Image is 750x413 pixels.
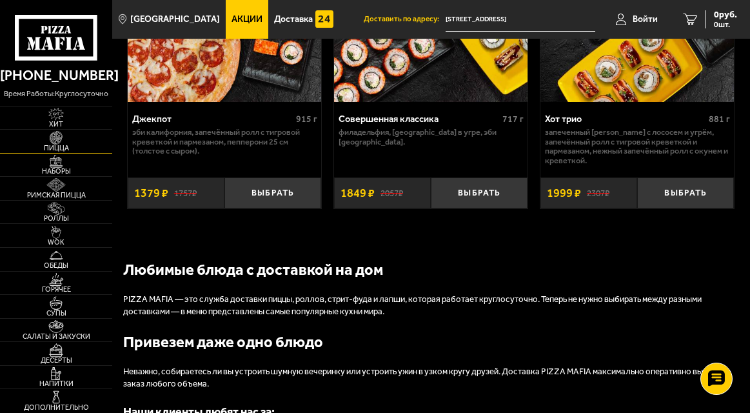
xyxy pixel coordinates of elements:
[315,10,333,28] img: 15daf4d41897b9f0e9f617042186c801.svg
[637,177,734,208] button: Выбрать
[709,114,730,125] span: 881 г
[340,187,375,199] span: 1849 ₽
[132,114,293,125] div: Джекпот
[123,294,740,318] p: PIZZA MAFIA — это служба доставки пиццы, роллов, стрит-фуда и лапши, которая работает круглосуточ...
[633,15,658,24] span: Войти
[545,128,730,165] p: Запеченный [PERSON_NAME] с лососем и угрём, Запечённый ролл с тигровой креветкой и пармезаном, Не...
[296,114,317,125] span: 915 г
[339,114,499,125] div: Совершенная классика
[431,177,528,208] button: Выбрать
[132,128,317,156] p: Эби Калифорния, Запечённый ролл с тигровой креветкой и пармезаном, Пепперони 25 см (толстое с сыр...
[123,261,383,279] b: Любимые блюда с доставкой на дом
[123,366,740,390] p: Неважно, собираетесь ли вы устроить шумную вечеринку или устроить ужин в узком кругу друзей. Дост...
[446,8,596,32] input: Ваш адрес доставки
[274,15,313,24] span: Доставка
[545,114,706,125] div: Хот трио
[587,187,609,198] s: 2307 ₽
[714,10,737,19] span: 0 руб.
[224,177,321,208] button: Выбрать
[364,15,446,23] span: Доставить по адресу:
[339,128,524,146] p: Филадельфия, [GEOGRAPHIC_DATA] в угре, Эби [GEOGRAPHIC_DATA].
[547,187,581,199] span: 1999 ₽
[134,187,168,199] span: 1379 ₽
[380,187,403,198] s: 2057 ₽
[232,15,262,24] span: Акции
[502,114,524,125] span: 717 г
[174,187,197,198] s: 1757 ₽
[123,333,323,351] b: Привезем даже одно блюдо
[130,15,220,24] span: [GEOGRAPHIC_DATA]
[714,21,737,28] span: 0 шт.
